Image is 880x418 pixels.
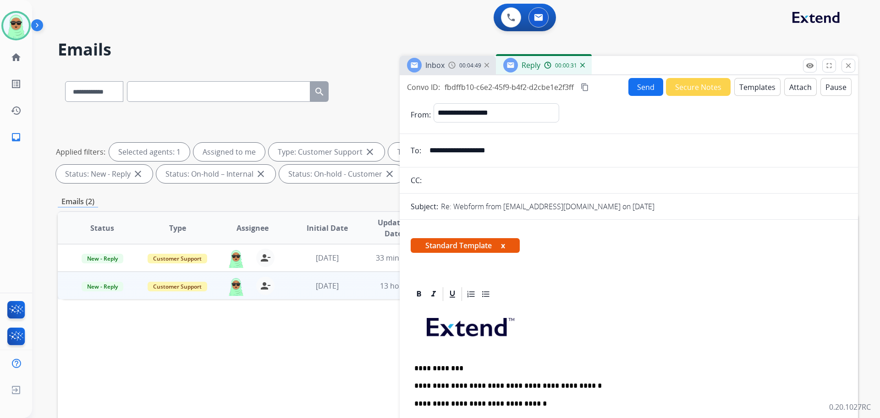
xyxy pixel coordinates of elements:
[227,249,245,268] img: agent-avatar
[316,253,339,263] span: [DATE]
[376,253,429,263] span: 33 minutes ago
[380,281,425,291] span: 13 hours ago
[193,143,265,161] div: Assigned to me
[427,287,440,301] div: Italic
[109,143,190,161] div: Selected agents: 1
[844,61,852,70] mat-icon: close
[445,287,459,301] div: Underline
[56,165,153,183] div: Status: New - Reply
[806,61,814,70] mat-icon: remove_red_eye
[11,52,22,63] mat-icon: home
[384,168,395,179] mat-icon: close
[364,146,375,157] mat-icon: close
[90,223,114,234] span: Status
[307,223,348,234] span: Initial Date
[255,168,266,179] mat-icon: close
[11,105,22,116] mat-icon: history
[236,223,269,234] span: Assignee
[58,40,858,59] h2: Emails
[441,201,654,212] p: Re: Webform from [EMAIL_ADDRESS][DOMAIN_NAME] on [DATE]
[445,82,574,92] span: fbdffb10-c6e2-45f9-b4f2-d2cbe1e2f3ff
[479,287,493,301] div: Bullet List
[82,282,123,291] span: New - Reply
[314,86,325,97] mat-icon: search
[132,168,143,179] mat-icon: close
[411,145,421,156] p: To:
[58,196,98,207] p: Emails (2)
[464,287,478,301] div: Ordered List
[411,175,422,186] p: CC:
[829,401,871,412] p: 0.20.1027RC
[11,78,22,89] mat-icon: list_alt
[260,280,271,291] mat-icon: person_remove
[316,281,339,291] span: [DATE]
[373,217,414,239] span: Updated Date
[784,78,817,96] button: Attach
[555,62,577,69] span: 00:00:31
[628,78,663,96] button: Send
[412,287,426,301] div: Bold
[459,62,481,69] span: 00:04:49
[269,143,385,161] div: Type: Customer Support
[820,78,852,96] button: Pause
[148,254,207,263] span: Customer Support
[411,238,520,253] span: Standard Template
[825,61,833,70] mat-icon: fullscreen
[522,60,540,70] span: Reply
[411,201,438,212] p: Subject:
[3,13,29,39] img: avatar
[279,165,404,183] div: Status: On-hold - Customer
[11,132,22,143] mat-icon: inbox
[169,223,186,234] span: Type
[388,143,508,161] div: Type: Shipping Protection
[411,109,431,120] p: From:
[148,282,207,291] span: Customer Support
[407,82,440,93] p: Convo ID:
[227,277,245,296] img: agent-avatar
[501,240,505,251] button: x
[82,254,123,263] span: New - Reply
[260,252,271,263] mat-icon: person_remove
[425,60,445,70] span: Inbox
[734,78,781,96] button: Templates
[156,165,275,183] div: Status: On-hold – Internal
[666,78,731,96] button: Secure Notes
[56,146,105,157] p: Applied filters:
[581,83,589,91] mat-icon: content_copy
